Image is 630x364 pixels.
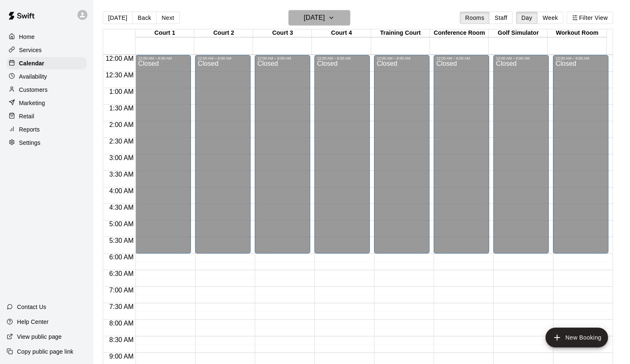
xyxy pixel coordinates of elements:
div: Closed [377,60,427,256]
a: Customers [7,84,87,96]
div: 12:00 AM – 6:00 AM [377,56,427,60]
button: Week [537,12,563,24]
div: 12:00 AM – 6:00 AM: Closed [314,55,370,254]
p: Help Center [17,318,48,326]
div: 12:00 AM – 6:00 AM: Closed [374,55,430,254]
div: Closed [436,60,487,256]
button: Filter View [567,12,613,24]
span: 6:30 AM [107,270,136,277]
a: Services [7,44,87,56]
div: 12:00 AM – 6:00 AM [198,56,248,60]
div: Closed [317,60,367,256]
span: 8:30 AM [107,336,136,343]
a: Availability [7,70,87,83]
button: Rooms [460,12,490,24]
p: Contact Us [17,303,46,311]
span: 9:00 AM [107,353,136,360]
a: Calendar [7,57,87,69]
span: 3:30 AM [107,171,136,178]
div: Closed [257,60,308,256]
div: 12:00 AM – 6:00 AM: Closed [255,55,310,254]
div: Court 2 [194,29,253,37]
p: Calendar [19,59,44,67]
span: 3:00 AM [107,154,136,161]
span: 2:00 AM [107,121,136,128]
div: 12:00 AM – 6:00 AM [138,56,188,60]
div: Closed [555,60,606,256]
div: Court 1 [135,29,194,37]
button: [DATE] [103,12,133,24]
button: Staff [489,12,513,24]
p: Retail [19,112,34,120]
div: Closed [198,60,248,256]
p: Availability [19,72,47,81]
span: 7:00 AM [107,287,136,294]
h6: [DATE] [304,12,325,24]
div: Training Court [371,29,430,37]
a: Marketing [7,97,87,109]
div: 12:00 AM – 6:00 AM: Closed [553,55,608,254]
a: Home [7,31,87,43]
span: 4:30 AM [107,204,136,211]
span: 1:30 AM [107,105,136,112]
button: Next [156,12,179,24]
p: Customers [19,86,48,94]
button: add [546,328,608,347]
div: Court 4 [312,29,371,37]
div: 12:00 AM – 6:00 AM [496,56,546,60]
p: Reports [19,125,40,134]
button: Day [516,12,538,24]
div: 12:00 AM – 6:00 AM [317,56,367,60]
button: Back [132,12,157,24]
p: Marketing [19,99,45,107]
p: Settings [19,139,41,147]
div: 12:00 AM – 6:00 AM [555,56,606,60]
span: 7:30 AM [107,303,136,310]
div: 12:00 AM – 6:00 AM: Closed [195,55,251,254]
div: Workout Room [548,29,606,37]
span: 2:30 AM [107,138,136,145]
span: 5:00 AM [107,220,136,227]
span: 5:30 AM [107,237,136,244]
span: 12:00 AM [104,55,136,62]
span: 6:00 AM [107,254,136,261]
div: Closed [138,60,188,256]
div: Court 3 [253,29,312,37]
span: 4:00 AM [107,187,136,194]
p: Services [19,46,42,54]
span: 12:30 AM [104,72,136,79]
p: View public page [17,333,62,341]
div: Golf Simulator [489,29,548,37]
a: Reports [7,123,87,136]
div: Conference Room [430,29,489,37]
span: 8:00 AM [107,320,136,327]
span: 1:00 AM [107,88,136,95]
div: 12:00 AM – 6:00 AM: Closed [135,55,191,254]
div: 12:00 AM – 6:00 AM: Closed [434,55,489,254]
div: 12:00 AM – 6:00 AM: Closed [493,55,549,254]
a: Retail [7,110,87,122]
p: Home [19,33,35,41]
button: [DATE] [288,10,350,26]
a: Settings [7,136,87,149]
div: 12:00 AM – 6:00 AM [436,56,487,60]
div: 12:00 AM – 6:00 AM [257,56,308,60]
div: Closed [496,60,546,256]
p: Copy public page link [17,347,73,356]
